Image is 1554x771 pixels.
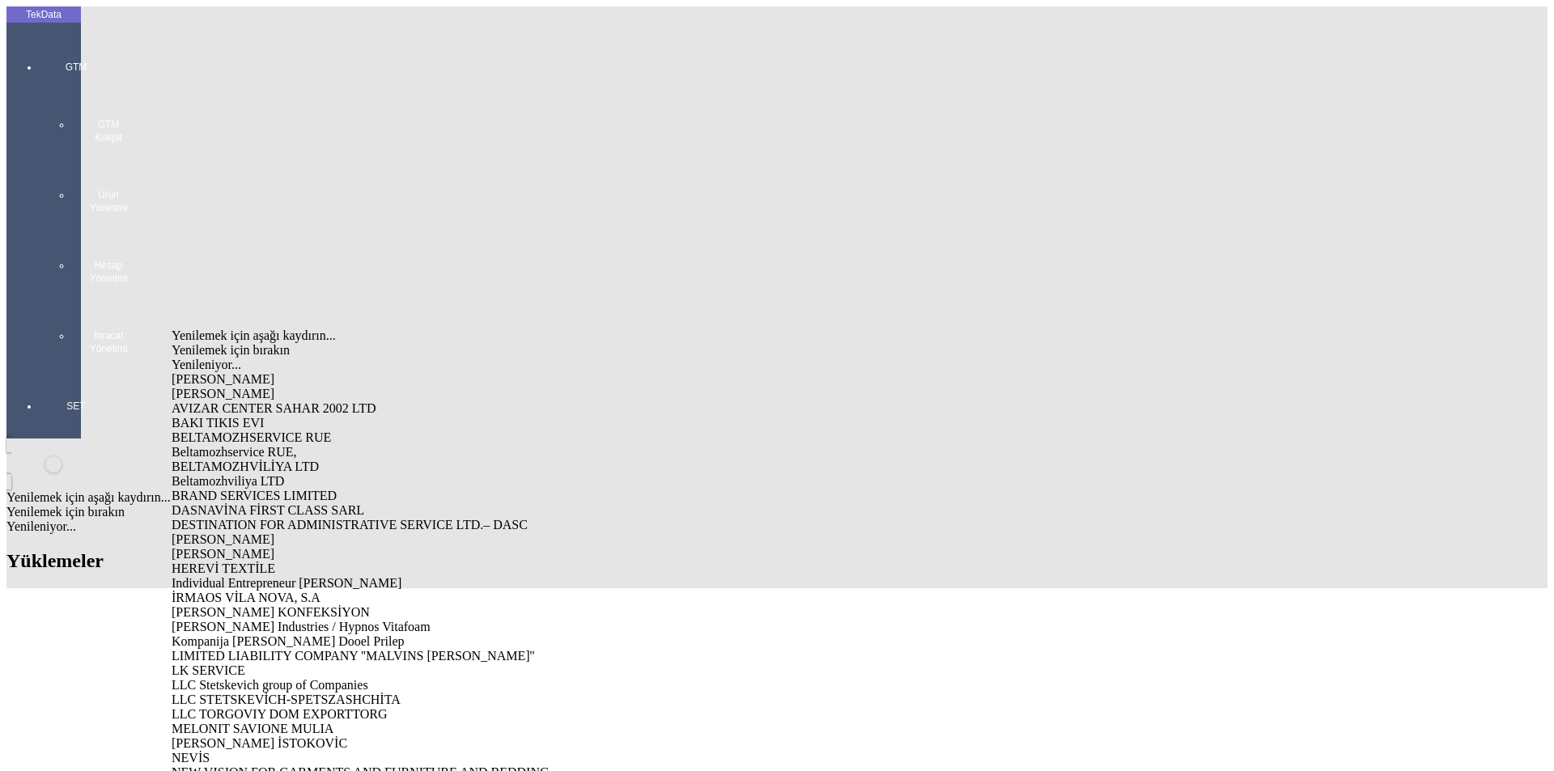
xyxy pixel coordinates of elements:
div: NEVİS [172,751,796,765]
div: LLC Stetskevich group of Companies [172,678,796,693]
div: TekData [6,8,81,21]
span: GTM Kokpit [84,118,133,144]
div: [PERSON_NAME] Industries / Hypnos Vitafoam [172,620,796,634]
span: SET [52,400,100,413]
div: Individual Entrepreneur [PERSON_NAME] [172,576,796,591]
div: [PERSON_NAME] [172,372,796,387]
div: [PERSON_NAME] KONFEKSİYON [172,605,796,620]
div: LLC STETSKEVİCH-SPETSZASHCHİTA [172,693,796,707]
h2: Yüklemeler [6,550,1548,572]
div: DASNAVİNA FİRST CLASS SARL [172,503,796,518]
span: GTM [52,61,100,74]
div: Yenilemek için bırakın [172,343,796,358]
div: LK SERVICE [172,663,796,678]
div: Kompanija [PERSON_NAME] Dooel Prilep [172,634,796,649]
div: AVIZAR CENTER SAHAR 2002 LTD [172,401,796,416]
div: [PERSON_NAME] [172,387,796,401]
div: Yenilemek için aşağı kaydırın... [6,490,1548,505]
div: LLC TORGOVIY DOM EXPORTTORG [172,707,796,722]
div: BELTAMOZHSERVICE RUE [172,430,796,445]
div: LIMITED LIABILITY COMPANY ''MALVINS [PERSON_NAME]'' [172,649,796,663]
div: [PERSON_NAME] İSTOKOVİC [172,736,796,751]
div: HEREVİ TEXTİLE [172,561,796,576]
div: [PERSON_NAME] [172,532,796,547]
div: MELONIT SAVIONE MULIA [172,722,796,736]
span: İhracat Yönetimi [84,329,133,355]
div: [PERSON_NAME] [172,547,796,561]
div: Yenilemek için aşağı kaydırın... [172,328,796,343]
div: Beltamozhviliya LTD [172,474,796,489]
div: DESTINATION FOR ADMINISTRATIVE SERVICE LTD.– DASC [172,518,796,532]
span: Hesap Yönetimi [84,259,133,285]
div: Yenilemek için bırakın [6,505,1548,519]
div: BAKI TIKIS EVI [172,416,796,430]
div: BELTAMOZHVİLİYA LTD [172,460,796,474]
div: İRMAOS VİLA NOVA, S.A [172,591,796,605]
div: Beltamozhservice RUE, [172,445,796,460]
div: BRAND SERVICES LIMITED [172,489,796,503]
div: Yenileniyor... [172,358,796,372]
span: Ürün Yönetimi [84,189,133,214]
div: Yenileniyor... [6,519,1548,534]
